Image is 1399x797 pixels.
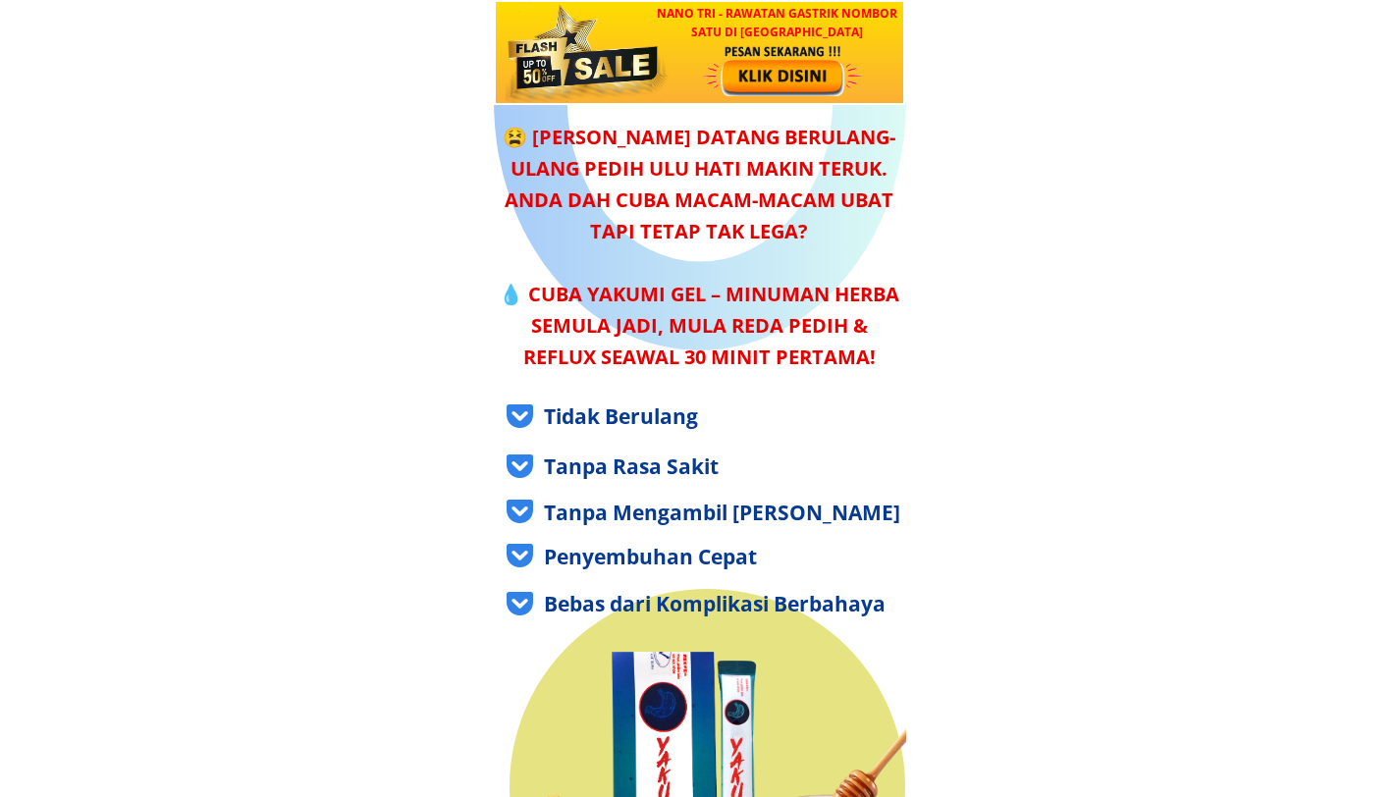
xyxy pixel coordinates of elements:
[648,4,905,41] h3: NANO TRI - Rawatan GASTRIK Nombor Satu di [GEOGRAPHIC_DATA]
[544,400,923,434] div: Tidak Berulang
[544,451,923,484] div: Tanpa Rasa Sakit
[544,497,923,530] div: Tanpa Mengambil [PERSON_NAME]
[544,588,923,621] div: Bebas dari Komplikasi Berbahaya
[494,122,905,373] div: 😫 [PERSON_NAME] datang berulang-ulang pedih ulu hati makin teruk. Anda dah cuba macam-macam ubat ...
[544,541,923,574] div: Penyembuhan Cepat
